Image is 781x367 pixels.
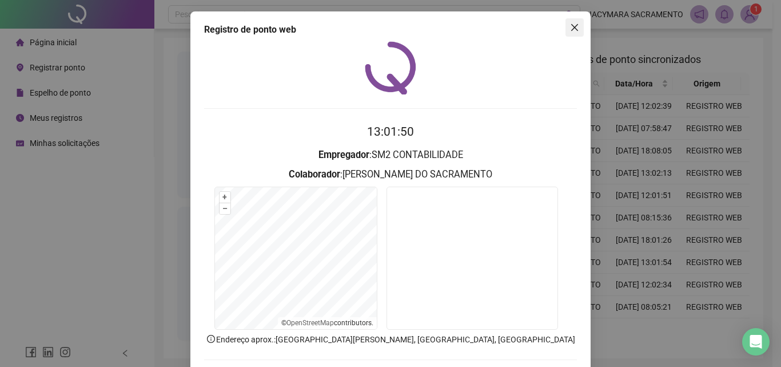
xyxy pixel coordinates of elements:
[286,319,334,327] a: OpenStreetMap
[742,328,770,356] div: Open Intercom Messenger
[318,149,369,160] strong: Empregador
[570,23,579,32] span: close
[289,169,340,180] strong: Colaborador
[365,41,416,94] img: QRPoint
[281,319,373,327] li: © contributors.
[220,203,230,214] button: –
[204,148,577,163] h3: : SM2 CONTABILIDADE
[204,167,577,182] h3: : [PERSON_NAME] DO SACRAMENTO
[565,18,584,37] button: Close
[367,125,414,139] time: 13:01:50
[220,192,230,203] button: +
[204,333,577,346] p: Endereço aprox. : [GEOGRAPHIC_DATA][PERSON_NAME], [GEOGRAPHIC_DATA], [GEOGRAPHIC_DATA]
[204,23,577,37] div: Registro de ponto web
[206,334,216,344] span: info-circle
